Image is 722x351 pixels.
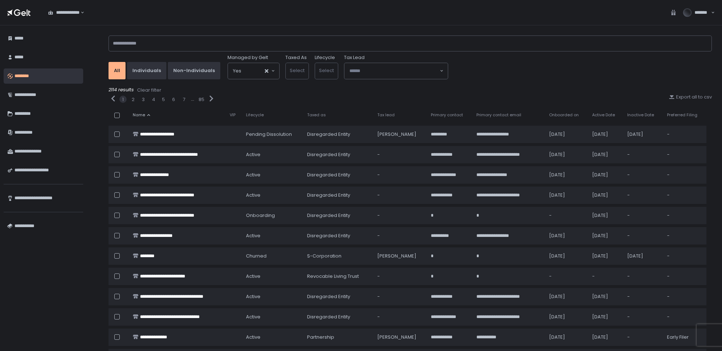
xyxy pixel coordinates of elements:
[307,192,369,199] div: Disregarded Entity
[592,212,619,219] div: [DATE]
[667,273,702,280] div: -
[241,67,264,75] input: Search for option
[246,334,260,340] span: active
[627,273,658,280] div: -
[172,96,175,103] button: 6
[592,112,615,118] span: Active Date
[669,94,712,100] button: Export all to csv
[307,151,369,158] div: Disregarded Entity
[549,131,583,138] div: [DATE]
[137,87,162,94] button: Clear filter
[344,54,365,61] span: Tax Lead
[377,314,422,320] div: -
[592,172,619,178] div: [DATE]
[667,131,702,138] div: -
[667,112,697,118] span: Preferred Filing
[132,96,135,103] div: 2
[307,253,369,259] div: S-Corporation
[549,192,583,199] div: [DATE]
[246,131,292,138] span: pending Dissolution
[549,172,583,178] div: [DATE]
[152,96,155,103] button: 4
[592,151,619,158] div: [DATE]
[307,293,369,300] div: Disregarded Entity
[246,172,260,178] span: active
[667,293,702,300] div: -
[667,151,702,158] div: -
[173,67,215,74] div: Non-Individuals
[549,233,583,239] div: [DATE]
[233,67,241,75] span: Yes
[265,69,268,73] button: Clear Selected
[377,112,395,118] span: Tax lead
[592,131,619,138] div: [DATE]
[549,314,583,320] div: [DATE]
[315,54,335,61] label: Lifecycle
[377,151,422,158] div: -
[627,131,658,138] div: [DATE]
[307,212,369,219] div: Disregarded Entity
[133,112,145,118] span: Name
[246,192,260,199] span: active
[667,172,702,178] div: -
[137,87,161,93] div: Clear filter
[183,96,185,103] div: 7
[377,212,422,219] div: -
[122,96,124,103] button: 1
[627,293,658,300] div: -
[627,192,658,199] div: -
[549,334,583,340] div: [DATE]
[627,314,658,320] div: -
[285,54,307,61] label: Taxed As
[349,67,439,75] input: Search for option
[199,96,204,103] div: 85
[592,192,619,199] div: [DATE]
[230,112,235,118] span: VIP
[377,293,422,300] div: -
[592,314,619,320] div: [DATE]
[431,112,463,118] span: Primary contact
[549,273,583,280] div: -
[246,293,260,300] span: active
[592,253,619,259] div: [DATE]
[307,273,369,280] div: Revocable Living Trust
[377,131,422,138] div: [PERSON_NAME]
[667,314,702,320] div: -
[246,112,264,118] span: Lifecycle
[228,54,268,61] span: Managed by Gelt
[109,62,126,79] button: All
[307,334,369,340] div: Partnership
[627,334,658,340] div: -
[549,112,579,118] span: Onboarded on
[627,151,658,158] div: -
[307,112,326,118] span: Taxed as
[549,151,583,158] div: [DATE]
[377,253,422,259] div: [PERSON_NAME]
[627,212,658,219] div: -
[228,63,279,79] div: Search for option
[592,273,619,280] div: -
[667,253,702,259] div: -
[43,5,84,20] div: Search for option
[627,253,658,259] div: [DATE]
[377,273,422,280] div: -
[344,63,448,79] div: Search for option
[627,112,654,118] span: Inactive Date
[667,233,702,239] div: -
[377,233,422,239] div: -
[162,96,165,103] button: 5
[307,131,369,138] div: Disregarded Entity
[246,151,260,158] span: active
[549,212,583,219] div: -
[627,233,658,239] div: -
[246,273,260,280] span: active
[319,67,334,74] span: Select
[377,192,422,199] div: -
[627,172,658,178] div: -
[142,96,145,103] button: 3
